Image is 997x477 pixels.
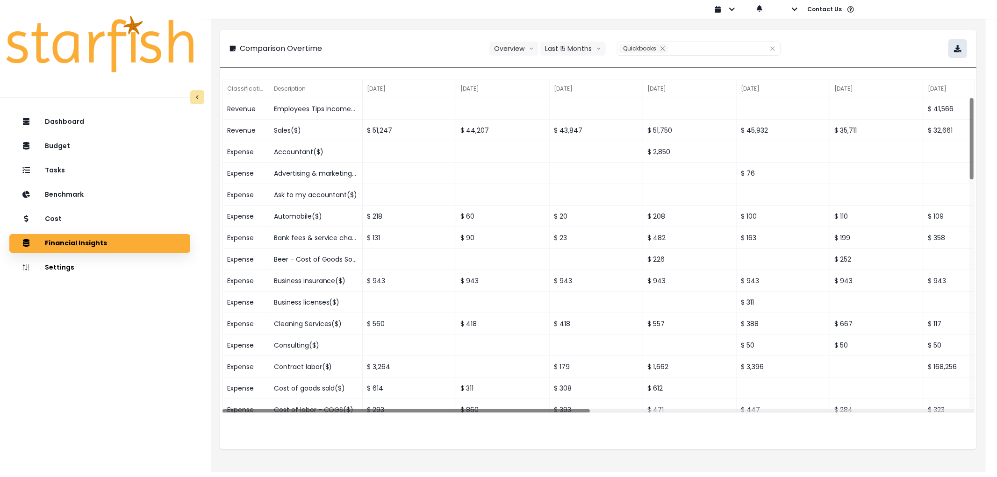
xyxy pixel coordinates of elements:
[269,227,363,249] div: Bank fees & service charges($)
[643,356,737,377] div: $ 1,662
[363,377,456,399] div: $ 614
[222,249,269,270] div: Expense
[550,313,643,335] div: $ 418
[269,249,363,270] div: Beer - Cost of Goods Sold($)
[737,227,830,249] div: $ 163
[737,120,830,141] div: $ 45,932
[737,399,830,420] div: $ 447
[269,184,363,206] div: Ask to my accountant($)
[269,335,363,356] div: Consulting($)
[9,161,190,180] button: Tasks
[456,270,550,292] div: $ 943
[737,79,830,98] div: [DATE]
[222,184,269,206] div: Expense
[363,313,456,335] div: $ 560
[222,356,269,377] div: Expense
[222,227,269,249] div: Expense
[363,79,456,98] div: [DATE]
[643,270,737,292] div: $ 943
[737,335,830,356] div: $ 50
[643,120,737,141] div: $ 51,750
[550,356,643,377] div: $ 179
[363,356,456,377] div: $ 3,264
[830,270,924,292] div: $ 943
[770,44,775,53] button: Clear
[9,137,190,156] button: Budget
[737,292,830,313] div: $ 311
[550,377,643,399] div: $ 308
[830,249,924,270] div: $ 252
[643,377,737,399] div: $ 612
[9,210,190,228] button: Cost
[830,313,924,335] div: $ 667
[363,270,456,292] div: $ 943
[737,163,830,184] div: $ 76
[660,46,666,51] svg: close
[269,120,363,141] div: Sales($)
[363,206,456,227] div: $ 218
[643,141,737,163] div: $ 2,850
[456,377,550,399] div: $ 311
[737,356,830,377] div: $ 3,396
[269,399,363,420] div: Cost of labor - COGS($)
[623,44,656,52] span: Quickbooks
[737,270,830,292] div: $ 943
[456,120,550,141] div: $ 44,207
[737,206,830,227] div: $ 100
[658,44,668,53] button: Remove
[269,377,363,399] div: Cost of goods sold($)
[222,335,269,356] div: Expense
[643,206,737,227] div: $ 208
[269,79,363,98] div: Description
[269,206,363,227] div: Automobile($)
[269,313,363,335] div: Cleaning Services($)
[830,227,924,249] div: $ 199
[222,141,269,163] div: Expense
[540,42,606,56] button: Last 15 Monthsarrow down line
[222,98,269,120] div: Revenue
[550,79,643,98] div: [DATE]
[45,191,84,199] p: Benchmark
[643,313,737,335] div: $ 557
[830,120,924,141] div: $ 35,711
[830,206,924,227] div: $ 110
[240,43,322,54] p: Comparison Overtime
[269,356,363,377] div: Contract labor($)
[550,120,643,141] div: $ 43,847
[643,249,737,270] div: $ 226
[550,206,643,227] div: $ 20
[456,206,550,227] div: $ 60
[363,120,456,141] div: $ 51,247
[596,44,601,53] svg: arrow down line
[222,313,269,335] div: Expense
[770,46,775,51] svg: close
[643,227,737,249] div: $ 482
[9,113,190,131] button: Dashboard
[9,258,190,277] button: Settings
[9,185,190,204] button: Benchmark
[550,270,643,292] div: $ 943
[643,79,737,98] div: [DATE]
[222,377,269,399] div: Expense
[489,42,538,56] button: Overviewarrow down line
[529,44,534,53] svg: arrow down line
[456,227,550,249] div: $ 90
[269,270,363,292] div: Business insurance($)
[643,399,737,420] div: $ 471
[456,79,550,98] div: [DATE]
[269,292,363,313] div: Business licenses($)
[456,399,550,420] div: $ 860
[830,79,924,98] div: [DATE]
[830,335,924,356] div: $ 50
[550,399,643,420] div: $ 393
[830,399,924,420] div: $ 284
[222,120,269,141] div: Revenue
[619,44,668,53] div: Quickbooks
[222,399,269,420] div: Expense
[9,234,190,253] button: Financial Insights
[45,166,65,174] p: Tasks
[269,141,363,163] div: Accountant($)
[45,215,62,223] p: Cost
[222,79,269,98] div: Classification
[222,206,269,227] div: Expense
